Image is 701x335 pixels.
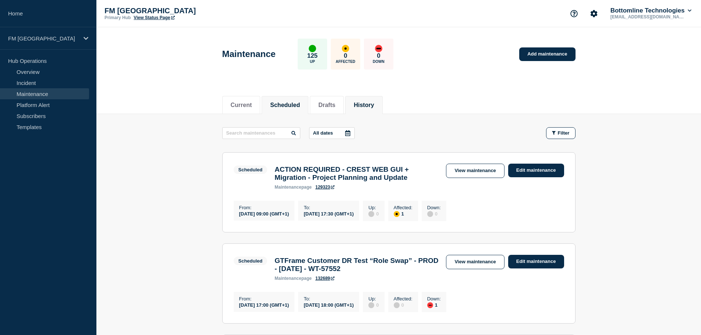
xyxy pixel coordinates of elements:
div: disabled [368,211,374,217]
div: 1 [394,210,413,217]
div: disabled [368,302,374,308]
button: Account settings [586,6,602,21]
span: maintenance [275,185,301,190]
div: [DATE] 18:00 (GMT+1) [304,302,354,308]
p: Affected : [394,205,413,210]
button: Bottomline Technologies [609,7,693,14]
a: 129323 [315,185,334,190]
div: affected [394,211,400,217]
button: Support [566,6,582,21]
button: All dates [309,127,355,139]
p: Down : [427,205,441,210]
h1: Maintenance [222,49,276,59]
div: [DATE] 17:00 (GMT+1) [239,302,289,308]
p: FM [GEOGRAPHIC_DATA] [8,35,79,42]
span: Filter [558,130,570,136]
input: Search maintenances [222,127,300,139]
div: down [375,45,382,52]
button: Current [231,102,252,108]
a: Edit maintenance [508,255,564,268]
h3: GTFrame Customer DR Test “Role Swap” - PROD - [DATE] - WT-57552 [275,257,439,273]
button: History [354,102,374,108]
p: From : [239,296,289,302]
button: Filter [546,127,576,139]
p: All dates [313,130,333,136]
p: To : [304,205,354,210]
div: 0 [368,210,379,217]
div: [DATE] 09:00 (GMT+1) [239,210,289,217]
div: 0 [427,210,441,217]
p: Primary Hub [105,15,131,20]
div: affected [342,45,349,52]
h3: ACTION REQUIRED - CREST WEB GUI + Migration - Project Planning and Update [275,165,439,182]
p: 0 [344,52,347,60]
div: Scheduled [238,167,263,172]
div: down [427,302,433,308]
a: View Status Page [134,15,174,20]
span: maintenance [275,276,301,281]
div: up [309,45,316,52]
div: disabled [394,302,400,308]
p: FM [GEOGRAPHIC_DATA] [105,7,252,15]
p: Up [310,60,315,64]
p: Affected [336,60,355,64]
a: Add maintenance [519,47,575,61]
p: [EMAIL_ADDRESS][DOMAIN_NAME] [609,14,686,19]
p: From : [239,205,289,210]
div: 1 [427,302,441,308]
a: 132689 [315,276,334,281]
a: Edit maintenance [508,164,564,177]
p: Up : [368,296,379,302]
button: Drafts [318,102,335,108]
p: page [275,276,312,281]
div: disabled [427,211,433,217]
p: Down [373,60,385,64]
p: Up : [368,205,379,210]
div: 0 [368,302,379,308]
p: Affected : [394,296,413,302]
p: Down : [427,296,441,302]
a: View maintenance [446,164,504,178]
p: 0 [377,52,380,60]
p: To : [304,296,354,302]
p: 125 [307,52,318,60]
div: [DATE] 17:30 (GMT+1) [304,210,354,217]
button: Scheduled [270,102,300,108]
div: Scheduled [238,258,263,264]
div: 0 [394,302,413,308]
a: View maintenance [446,255,504,269]
p: page [275,185,312,190]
